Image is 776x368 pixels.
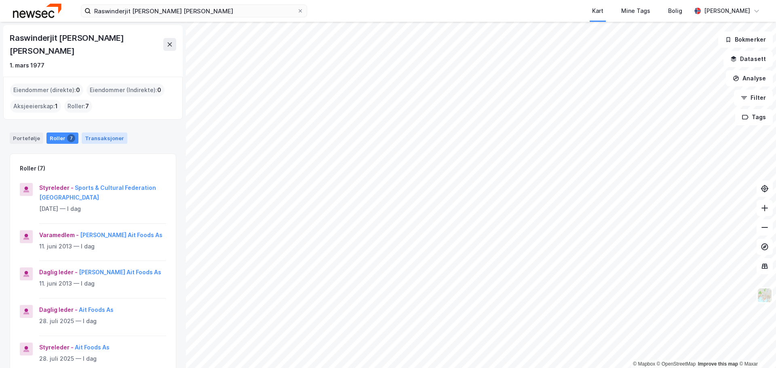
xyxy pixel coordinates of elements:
button: Datasett [723,51,773,67]
div: 7 [67,134,75,142]
div: Roller [46,132,78,144]
div: Bolig [668,6,682,16]
div: 28. juli 2025 — I dag [39,316,166,326]
div: Aksjeeierskap : [10,100,61,113]
div: Raswinderjit [PERSON_NAME] [PERSON_NAME] [10,32,163,57]
button: Analyse [726,70,773,86]
div: 11. juni 2013 — I dag [39,279,166,288]
span: 0 [157,85,161,95]
div: Roller (7) [20,164,45,173]
span: 7 [85,101,89,111]
div: [DATE] — I dag [39,204,166,214]
div: Mine Tags [621,6,650,16]
div: 1. mars 1977 [10,61,44,70]
img: Z [757,288,772,303]
a: OpenStreetMap [657,361,696,367]
iframe: Chat Widget [736,329,776,368]
button: Filter [734,90,773,106]
button: Tags [735,109,773,125]
div: 28. juli 2025 — I dag [39,354,166,364]
a: Mapbox [633,361,655,367]
button: Bokmerker [718,32,773,48]
span: 0 [76,85,80,95]
a: Improve this map [698,361,738,367]
input: Søk på adresse, matrikkel, gårdeiere, leietakere eller personer [91,5,297,17]
div: Roller : [64,100,92,113]
span: 1 [55,101,58,111]
div: 11. juni 2013 — I dag [39,242,166,251]
div: Eiendommer (direkte) : [10,84,83,97]
div: Portefølje [10,132,43,144]
div: Transaksjoner [82,132,127,144]
div: Kart [592,6,603,16]
img: newsec-logo.f6e21ccffca1b3a03d2d.png [13,4,61,18]
div: [PERSON_NAME] [704,6,750,16]
div: Eiendommer (Indirekte) : [86,84,164,97]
